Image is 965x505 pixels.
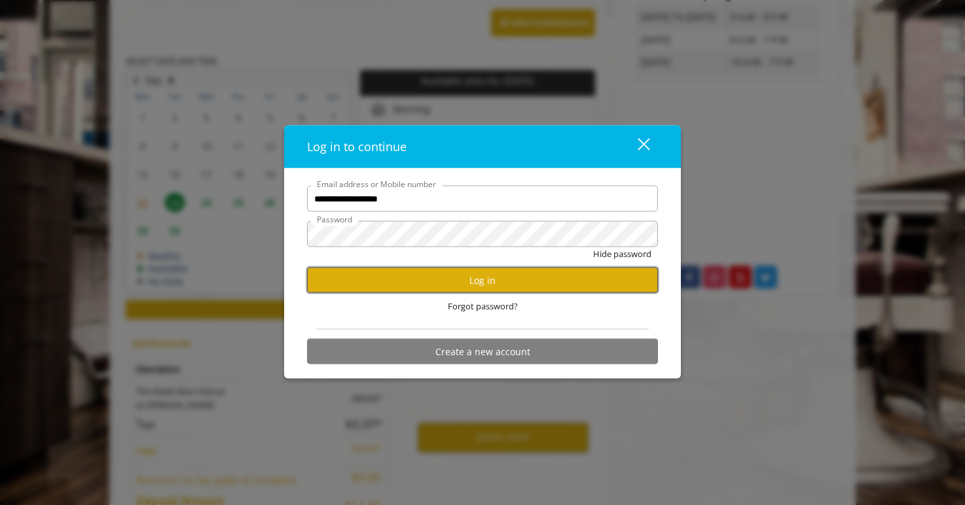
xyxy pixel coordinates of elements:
button: Create a new account [307,339,658,364]
label: Password [310,213,359,226]
button: Hide password [593,247,651,261]
div: close dialog [623,137,649,156]
label: Email address or Mobile number [310,178,443,190]
span: Log in to continue [307,139,407,154]
button: close dialog [613,133,658,160]
button: Log in [307,268,658,293]
input: Email address or Mobile number [307,186,658,212]
span: Forgot password? [448,300,518,313]
input: Password [307,221,658,247]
